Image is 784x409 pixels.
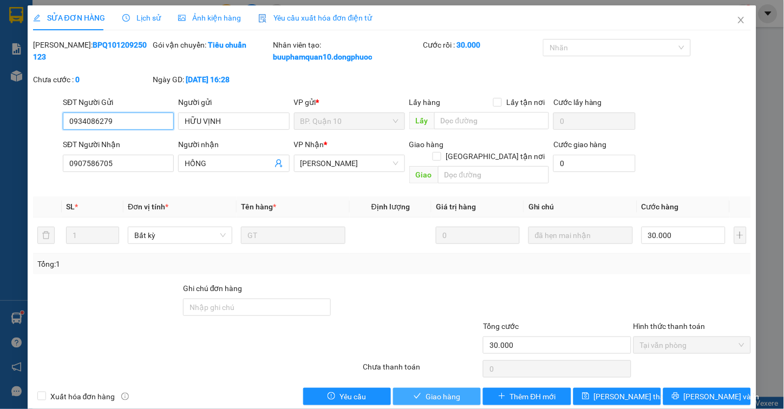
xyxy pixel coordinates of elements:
[582,392,590,401] span: save
[436,227,520,244] input: 0
[66,202,75,211] span: SL
[633,322,705,331] label: Hình thức thanh toán
[640,337,745,353] span: Tại văn phòng
[273,39,421,63] div: Nhân viên tạo:
[328,392,335,401] span: exclamation-circle
[63,138,174,150] div: SĐT Người Nhận
[528,227,633,244] input: Ghi Chú
[434,112,549,129] input: Dọc đường
[121,393,129,400] span: info-circle
[436,202,476,211] span: Giá trị hàng
[594,391,681,403] span: [PERSON_NAME] thay đổi
[134,227,226,243] span: Bất kỳ
[409,112,434,129] span: Lấy
[409,140,444,149] span: Giao hàng
[183,299,331,316] input: Ghi chú đơn hàng
[294,140,324,149] span: VP Nhận
[241,227,345,244] input: VD: Bàn, Ghế
[183,284,243,293] label: Ghi chú đơn hàng
[339,391,366,403] span: Yêu cầu
[524,196,637,217] th: Ghi chú
[37,258,303,270] div: Tổng: 1
[553,98,602,107] label: Cước lấy hàng
[294,96,405,108] div: VP gửi
[483,388,571,405] button: plusThêm ĐH mới
[122,14,130,22] span: clock-circle
[153,74,271,85] div: Ngày GD:
[303,388,391,405] button: exclamation-circleYêu cầu
[241,202,276,211] span: Tên hàng
[178,96,289,108] div: Người gửi
[663,388,751,405] button: printer[PERSON_NAME] và In
[483,322,519,331] span: Tổng cước
[75,75,80,84] b: 0
[46,391,120,403] span: Xuất hóa đơn hàng
[153,39,271,51] div: Gói vận chuyển:
[502,96,549,108] span: Lấy tận nơi
[178,14,241,22] span: Ảnh kiện hàng
[37,227,55,244] button: delete
[186,75,230,84] b: [DATE] 16:28
[441,150,549,162] span: [GEOGRAPHIC_DATA] tận nơi
[33,14,41,22] span: edit
[409,98,441,107] span: Lấy hàng
[371,202,410,211] span: Định lượng
[63,96,174,108] div: SĐT Người Gửi
[426,391,460,403] span: Giao hàng
[737,16,746,24] span: close
[726,5,756,36] button: Close
[128,202,168,211] span: Đơn vị tính
[258,14,267,23] img: icon
[300,155,398,171] span: Hòa Thành
[734,227,747,244] button: plus
[684,391,760,403] span: [PERSON_NAME] và In
[672,392,680,401] span: printer
[275,159,283,168] span: user-add
[33,14,105,22] span: SỬA ĐƠN HÀNG
[393,388,481,405] button: checkGiao hàng
[33,39,151,63] div: [PERSON_NAME]:
[300,113,398,129] span: BP. Quận 10
[553,140,607,149] label: Cước giao hàng
[423,39,541,51] div: Cước rồi :
[414,392,421,401] span: check
[456,41,480,49] b: 30.000
[178,14,186,22] span: picture
[273,52,372,61] b: buuphamquan10.dongphuoc
[553,113,636,130] input: Cước lấy hàng
[498,392,506,401] span: plus
[510,391,556,403] span: Thêm ĐH mới
[553,155,636,172] input: Cước giao hàng
[362,361,482,380] div: Chưa thanh toán
[573,388,661,405] button: save[PERSON_NAME] thay đổi
[178,138,289,150] div: Người nhận
[33,74,151,85] div: Chưa cước :
[409,166,438,183] span: Giao
[122,14,161,22] span: Lịch sử
[208,41,246,49] b: Tiêu chuẩn
[258,14,373,22] span: Yêu cầu xuất hóa đơn điện tử
[642,202,679,211] span: Cước hàng
[438,166,549,183] input: Dọc đường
